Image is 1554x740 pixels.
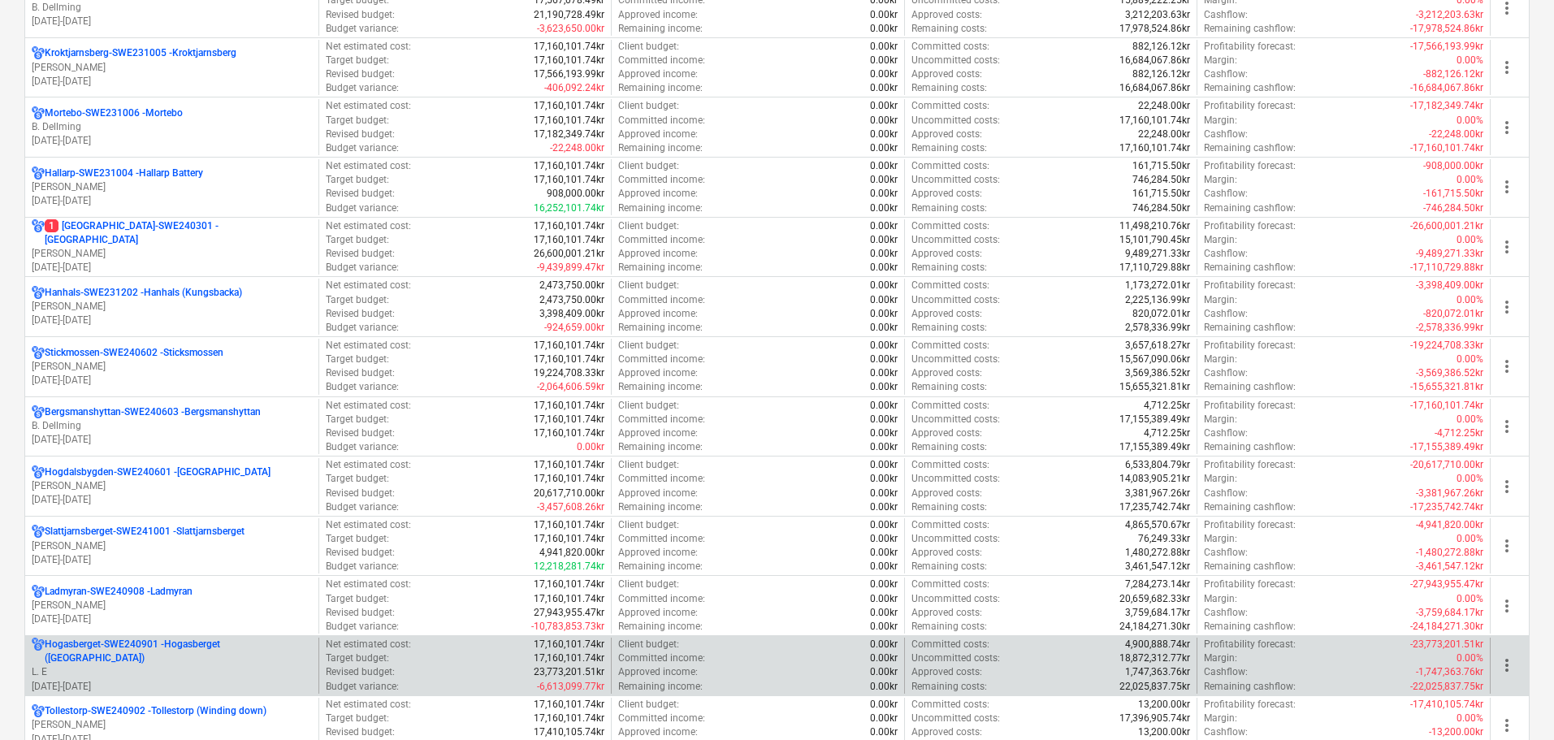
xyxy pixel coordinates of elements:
p: 0.00kr [870,293,898,307]
span: more_vert [1497,417,1517,436]
p: Budget variance : [326,22,399,36]
p: [DATE] - [DATE] [32,374,312,387]
div: Project has multi currencies enabled [32,465,45,479]
p: 17,160,101.74kr [534,173,604,187]
p: 17,160,101.74kr [1119,114,1190,128]
p: 16,684,067.86kr [1119,54,1190,67]
p: Margin : [1204,293,1237,307]
p: Uncommitted costs : [911,54,1000,67]
p: 161,715.50kr [1132,187,1190,201]
p: 17,566,193.99kr [534,67,604,81]
p: Client budget : [618,40,679,54]
p: 0.00% [1457,233,1483,247]
div: Kroktjarnsberg-SWE231005 -Kroktjarnsberg[PERSON_NAME][DATE]-[DATE] [32,46,312,88]
p: 17,110,729.88kr [1119,261,1190,275]
p: [PERSON_NAME] [32,180,312,194]
span: more_vert [1497,177,1517,197]
p: [DATE] - [DATE] [32,680,312,694]
p: Remaining income : [618,81,703,95]
p: 0.00kr [870,366,898,380]
p: 0.00kr [870,159,898,173]
p: -9,439,899.47kr [537,261,604,275]
span: more_vert [1497,357,1517,376]
p: Approved income : [618,128,698,141]
p: 21,190,728.49kr [534,8,604,22]
p: -820,072.01kr [1423,307,1483,321]
p: 15,101,790.45kr [1119,233,1190,247]
span: more_vert [1497,297,1517,317]
span: more_vert [1497,656,1517,675]
p: Approved income : [618,187,698,201]
p: 2,473,750.00kr [539,293,604,307]
p: 3,398,409.00kr [539,307,604,321]
p: [GEOGRAPHIC_DATA]-SWE240301 - [GEOGRAPHIC_DATA] [45,219,312,247]
p: Margin : [1204,233,1237,247]
p: -17,566,193.99kr [1410,40,1483,54]
p: Target budget : [326,54,389,67]
p: Uncommitted costs : [911,353,1000,366]
p: 0.00kr [870,261,898,275]
p: Approved income : [618,247,698,261]
p: Committed costs : [911,40,989,54]
p: 0.00kr [870,219,898,233]
p: Remaining cashflow : [1204,321,1296,335]
p: 17,160,101.74kr [534,54,604,67]
div: Project has multi currencies enabled [32,585,45,599]
span: more_vert [1497,596,1517,616]
p: Committed income : [618,293,705,307]
p: Net estimated cost : [326,279,411,292]
p: 17,160,101.74kr [534,114,604,128]
p: -3,623,650.00kr [537,22,604,36]
p: Remaining cashflow : [1204,141,1296,155]
p: Remaining costs : [911,81,987,95]
p: 3,569,386.52kr [1125,366,1190,380]
p: -3,398,409.00kr [1416,279,1483,292]
p: Cashflow : [1204,8,1248,22]
p: Revised budget : [326,307,395,321]
p: Committed income : [618,54,705,67]
p: -15,655,321.81kr [1410,380,1483,394]
p: Cashflow : [1204,128,1248,141]
p: Client budget : [618,279,679,292]
p: -3,212,203.63kr [1416,8,1483,22]
p: Approved income : [618,307,698,321]
p: Cashflow : [1204,307,1248,321]
p: 0.00% [1457,173,1483,187]
p: Approved costs : [911,8,982,22]
p: 0.00kr [870,307,898,321]
p: Approved income : [618,366,698,380]
p: Net estimated cost : [326,40,411,54]
p: Cashflow : [1204,247,1248,261]
p: Committed income : [618,114,705,128]
div: Hogasberget-SWE240901 -Hogasberget ([GEOGRAPHIC_DATA])L. E[DATE]-[DATE] [32,638,312,694]
p: Remaining cashflow : [1204,81,1296,95]
p: Target budget : [326,353,389,366]
p: 0.00kr [870,99,898,113]
p: 0.00kr [870,339,898,353]
div: Ladmyran-SWE240908 -Ladmyran[PERSON_NAME][DATE]-[DATE] [32,585,312,626]
p: Approved costs : [911,307,982,321]
p: 17,160,101.74kr [534,159,604,173]
p: -2,578,336.99kr [1416,321,1483,335]
p: L. E [32,665,312,679]
div: 1[GEOGRAPHIC_DATA]-SWE240301 -[GEOGRAPHIC_DATA][PERSON_NAME][DATE]-[DATE] [32,219,312,275]
p: Budget variance : [326,141,399,155]
p: Profitability forecast : [1204,339,1296,353]
div: Project has multi currencies enabled [32,704,45,718]
p: 0.00% [1457,293,1483,307]
p: Approved income : [618,8,698,22]
p: Committed costs : [911,99,989,113]
p: 15,567,090.06kr [1119,353,1190,366]
p: 0.00kr [870,380,898,394]
span: more_vert [1497,477,1517,496]
p: Remaining income : [618,22,703,36]
p: Committed costs : [911,219,989,233]
p: [PERSON_NAME] [32,300,312,314]
p: Revised budget : [326,8,395,22]
p: Uncommitted costs : [911,233,1000,247]
p: 15,655,321.81kr [1119,380,1190,394]
p: Target budget : [326,233,389,247]
p: Remaining costs : [911,141,987,155]
p: Profitability forecast : [1204,219,1296,233]
p: 2,473,750.00kr [539,279,604,292]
